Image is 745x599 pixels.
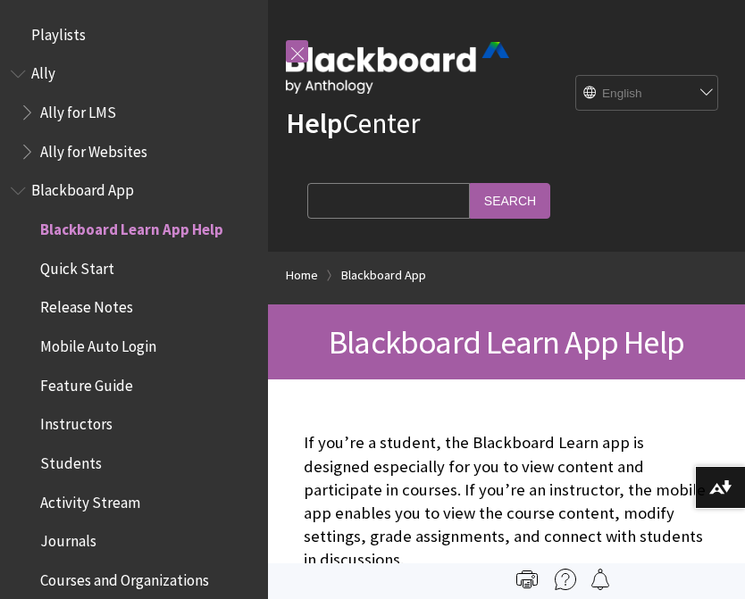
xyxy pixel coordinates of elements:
select: Site Language Selector [576,76,719,112]
span: Ally for Websites [40,137,147,161]
p: If you’re a student, the Blackboard Learn app is designed especially for you to view content and ... [304,431,709,571]
img: Print [516,569,538,590]
span: Blackboard Learn App Help [40,214,223,238]
img: More help [555,569,576,590]
input: Search [470,183,550,218]
img: Follow this page [590,569,611,590]
span: Courses and Organizations [40,565,209,589]
a: Blackboard App [341,264,426,287]
span: Ally [31,59,55,83]
span: Blackboard Learn App Help [329,321,684,362]
span: Release Notes [40,293,133,317]
span: Students [40,448,102,472]
span: Mobile Auto Login [40,331,156,355]
span: Playlists [31,20,86,44]
a: HelpCenter [286,105,420,141]
span: Quick Start [40,254,114,278]
span: Feature Guide [40,370,133,395]
span: Ally for LMS [40,97,116,121]
span: Blackboard App [31,176,134,200]
strong: Help [286,105,342,141]
nav: Book outline for Anthology Ally Help [11,59,257,167]
a: Home [286,264,318,287]
span: Activity Stream [40,487,140,512]
span: Journals [40,527,96,551]
span: Instructors [40,410,113,434]
img: Blackboard by Anthology [286,42,509,94]
nav: Book outline for Playlists [11,20,257,50]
